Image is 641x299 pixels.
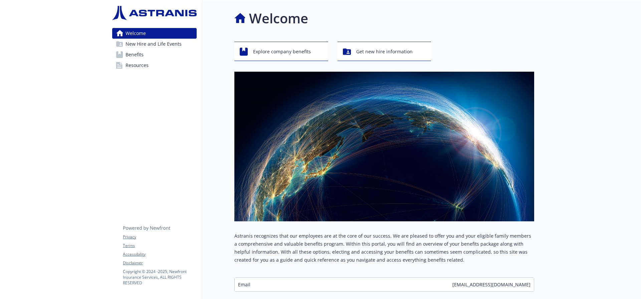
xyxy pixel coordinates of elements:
[452,281,530,288] span: [EMAIL_ADDRESS][DOMAIN_NAME]
[123,243,196,249] a: Terms
[126,60,149,71] span: Resources
[112,49,197,60] a: Benefits
[238,281,250,288] span: Email
[123,260,196,266] a: Disclaimer
[249,8,308,28] h1: Welcome
[338,42,431,61] button: Get new hire information
[126,49,144,60] span: Benefits
[123,269,196,286] p: Copyright © 2024 - 2025 , Newfront Insurance Services, ALL RIGHTS RESERVED
[356,45,413,58] span: Get new hire information
[253,45,311,58] span: Explore company benefits
[123,234,196,240] a: Privacy
[126,28,146,39] span: Welcome
[234,42,328,61] button: Explore company benefits
[234,232,534,264] p: Astranis recognizes that our employees are at the core of our success. We are pleased to offer yo...
[112,28,197,39] a: Welcome
[234,72,534,221] img: overview page banner
[123,251,196,257] a: Accessibility
[112,60,197,71] a: Resources
[126,39,182,49] span: New Hire and Life Events
[112,39,197,49] a: New Hire and Life Events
